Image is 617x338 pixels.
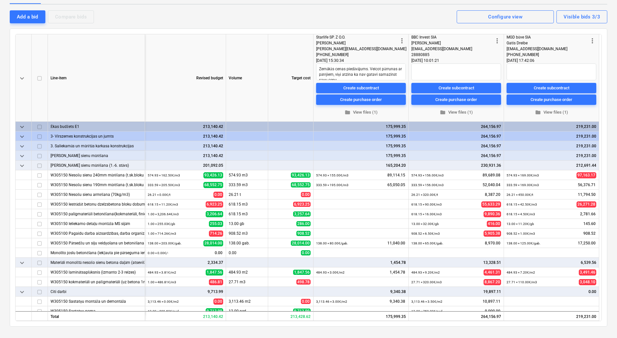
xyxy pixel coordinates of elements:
[504,311,599,321] div: 219,231.00
[268,311,314,321] div: 213,428.62
[409,311,504,321] div: 264,156.97
[316,40,398,46] div: [PERSON_NAME]
[487,221,501,227] span: 416.00
[226,190,268,199] div: 26.21 t
[507,47,567,51] span: [EMAIL_ADDRESS][DOMAIN_NAME]
[206,269,223,276] span: 1,847.56
[435,96,477,103] div: Create purchase order
[389,299,406,304] span: 9,340.38
[411,310,443,313] small: 12.00 × 750.00€ / ned.
[343,84,379,92] div: Create subcontract
[51,297,142,306] div: W305150 Sastatņu montāža un demontāža
[507,131,596,141] div: 219,231.00
[316,95,406,105] button: Create purchase order
[291,182,311,187] span: 68,552.75
[51,306,142,316] div: W305150 Sastatņu noma
[51,248,142,257] div: Monolīto joslu betonēšana (iekļauta pie pārseguma ierīkošanas)
[226,267,268,277] div: 484.93 m2
[585,307,617,338] iframe: Chat Widget
[411,95,501,105] button: Create purchase order
[226,209,268,219] div: 618.15 m3
[51,141,142,151] div: 3. Saliekamās un mūrētās karkasa konstrukcijas
[398,37,406,45] span: more_vert
[507,52,588,58] div: [PHONE_NUMBER]
[293,309,311,314] span: 9,713.99
[411,193,438,197] small: 26.21 × 320.00€ / t
[296,231,311,236] span: 908.52
[411,300,442,303] small: 3,113.46 × 3.50€ / m2
[301,250,311,255] span: 0.00
[414,109,498,116] span: View files (1)
[316,58,406,63] div: [DATE] 15:30:34
[577,172,596,178] span: 97,163.17
[18,259,26,267] span: keyboard_arrow_down
[411,47,472,51] span: [EMAIL_ADDRESS][DOMAIN_NAME]
[507,183,539,187] small: 333.59 × 169.00€ / m3
[18,152,26,160] span: keyboard_arrow_down
[316,52,398,58] div: [PHONE_NUMBER]
[411,287,501,297] div: 19,897.11
[509,109,594,116] span: View files (1)
[226,306,268,316] div: 12.00 ned.
[507,271,535,274] small: 484.93 × 7.20€ / m2
[316,107,406,118] button: View files (1)
[507,83,596,93] button: Create subcontract
[319,109,403,116] span: View files (1)
[206,201,223,208] span: 6,923.25
[484,279,501,285] span: 8,867.20
[148,151,223,161] div: 213,140.42
[507,242,541,245] small: 138.00 × 125.00€ / gab.
[206,308,223,314] span: 9,713.99
[226,34,268,122] div: Volume
[18,123,26,131] span: keyboard_arrow_down
[507,161,596,170] div: 212,691.44
[301,192,311,197] span: 0.00
[507,107,596,118] button: View files (1)
[411,271,440,274] small: 484.93 × 9.20€ / m2
[296,279,311,285] span: 498.78
[148,287,223,297] div: 9,713.99
[148,280,176,284] small: 1.00 × 486.81€ / m3
[411,232,440,235] small: 908.52 × 6.50€ / m3
[148,174,180,177] small: 574.93 × 162.50€ / m3
[316,183,348,187] small: 333.59 × 195.00€ / m3
[484,309,501,314] span: 9,000.00
[148,203,178,206] small: 618.15 × 11.20€ / m3
[481,201,501,208] span: 55,633.29
[534,84,569,92] div: Create subcontract
[535,109,541,115] span: folder
[507,58,596,63] div: [DATE] 17:42:06
[148,258,223,267] div: 2,334.37
[577,201,596,208] span: 26,271.28
[411,122,501,131] div: 264,156.97
[148,193,170,197] small: 26.21 × 0.00€ / t
[484,192,501,197] span: 8,387.20
[507,141,596,151] div: 219,231.00
[209,221,223,227] span: 255.03
[48,34,145,122] div: Line-item
[226,180,268,190] div: 333.59 m3
[226,170,268,180] div: 574.93 m3
[214,250,223,256] span: 0.00
[209,279,223,285] span: 486.81
[226,238,268,248] div: 138.00 gab.
[148,161,223,170] div: 201,092.05
[316,174,348,177] small: 574.93 × 155.00€ / m3
[51,277,142,287] div: W305150 kokmateriāli un palīgmateriāli (uz betona 1m3)
[588,37,596,45] span: more_vert
[51,238,142,248] div: W305150 Pārsedžu un siju veidņošana un betonēšana
[148,183,180,187] small: 333.59 × 205.50€ / m3
[148,300,179,303] small: 3,113.46 × 0.00€ / m2
[316,122,406,131] div: 175,999.35
[577,192,596,197] span: 11,794.50
[51,122,142,131] div: Ēkas budžets E1
[18,133,26,141] span: keyboard_arrow_down
[389,270,406,275] span: 1,454.78
[51,190,142,199] div: W305150 Nesošu sienu armēšana (70kg/m3)
[507,258,596,267] div: 6,539.56
[51,131,142,141] div: 3- Virszemes konstrukcijas un jumts
[293,202,311,207] span: 6,923.25
[226,248,268,258] div: 0.00
[316,47,406,51] span: [PERSON_NAME][EMAIL_ADDRESS][DOMAIN_NAME]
